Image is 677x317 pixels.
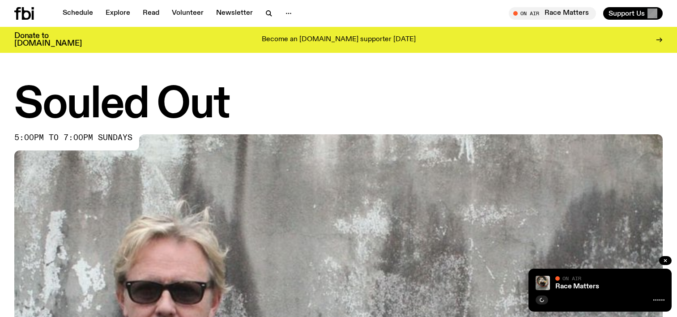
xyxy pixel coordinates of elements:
a: Explore [100,7,136,20]
img: A photo of the Race Matters team taken in a rear view or "blindside" mirror. A bunch of people of... [536,276,550,290]
span: On Air [562,275,581,281]
span: Support Us [609,9,645,17]
a: Volunteer [166,7,209,20]
a: Newsletter [211,7,258,20]
span: 5:00pm to 7:00pm sundays [14,134,132,141]
a: Schedule [57,7,98,20]
button: On AirRace Matters [509,7,596,20]
a: Read [137,7,165,20]
h1: Souled Out [14,85,663,125]
h3: Donate to [DOMAIN_NAME] [14,32,82,47]
a: Race Matters [555,283,599,290]
button: Support Us [603,7,663,20]
p: Become an [DOMAIN_NAME] supporter [DATE] [262,36,416,44]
